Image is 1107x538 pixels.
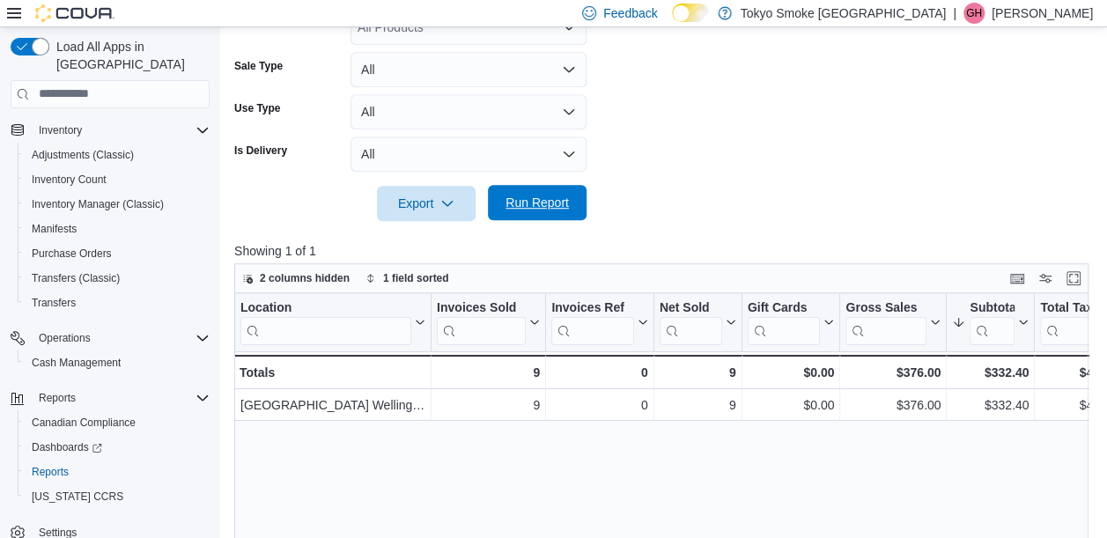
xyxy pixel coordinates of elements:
[25,243,210,264] span: Purchase Orders
[660,299,736,344] button: Net Sold
[25,486,130,507] a: [US_STATE] CCRS
[260,271,350,285] span: 2 columns hidden
[18,291,217,315] button: Transfers
[672,4,709,22] input: Dark Mode
[32,387,83,409] button: Reports
[25,461,210,483] span: Reports
[562,20,576,34] button: Open list of options
[32,173,107,187] span: Inventory Count
[25,194,171,215] a: Inventory Manager (Classic)
[32,148,134,162] span: Adjustments (Classic)
[32,328,210,349] span: Operations
[4,386,217,410] button: Reports
[952,394,1029,416] div: $332.40
[25,486,210,507] span: Washington CCRS
[234,59,283,73] label: Sale Type
[437,299,540,344] button: Invoices Sold
[35,4,114,22] img: Cova
[18,241,217,266] button: Purchase Orders
[18,167,217,192] button: Inventory Count
[32,247,112,261] span: Purchase Orders
[32,387,210,409] span: Reports
[952,362,1029,383] div: $332.40
[32,490,123,504] span: [US_STATE] CCRS
[383,271,449,285] span: 1 field sorted
[25,268,210,289] span: Transfers (Classic)
[506,194,569,211] span: Run Report
[240,299,425,344] button: Location
[1040,299,1103,344] div: Total Tax
[845,299,941,344] button: Gross Sales
[49,38,210,73] span: Load All Apps in [GEOGRAPHIC_DATA]
[18,217,217,241] button: Manifests
[551,299,633,316] div: Invoices Ref
[660,299,722,344] div: Net Sold
[1007,268,1028,289] button: Keyboard shortcuts
[351,94,587,129] button: All
[18,192,217,217] button: Inventory Manager (Classic)
[992,3,1093,24] p: [PERSON_NAME]
[953,3,956,24] p: |
[18,350,217,375] button: Cash Management
[963,3,985,24] div: Geoff Hudson
[39,123,82,137] span: Inventory
[18,484,217,509] button: [US_STATE] CCRS
[952,299,1029,344] button: Subtotal
[32,465,69,479] span: Reports
[32,271,120,285] span: Transfers (Classic)
[234,242,1097,260] p: Showing 1 of 1
[358,268,456,289] button: 1 field sorted
[966,3,982,24] span: GH
[387,186,465,221] span: Export
[25,194,210,215] span: Inventory Manager (Classic)
[25,352,210,373] span: Cash Management
[240,394,425,416] div: [GEOGRAPHIC_DATA] Wellington Corners
[235,268,357,289] button: 2 columns hidden
[4,326,217,350] button: Operations
[672,22,673,23] span: Dark Mode
[551,362,647,383] div: 0
[25,437,109,458] a: Dashboards
[845,362,941,383] div: $376.00
[25,292,210,313] span: Transfers
[1035,268,1056,289] button: Display options
[18,266,217,291] button: Transfers (Classic)
[488,185,587,220] button: Run Report
[25,461,76,483] a: Reports
[351,52,587,87] button: All
[25,268,127,289] a: Transfers (Classic)
[1040,299,1103,316] div: Total Tax
[660,299,722,316] div: Net Sold
[25,412,210,433] span: Canadian Compliance
[25,243,119,264] a: Purchase Orders
[240,299,411,344] div: Location
[32,120,210,141] span: Inventory
[32,120,89,141] button: Inventory
[748,394,835,416] div: $0.00
[25,218,210,240] span: Manifests
[25,437,210,458] span: Dashboards
[551,299,647,344] button: Invoices Ref
[4,118,217,143] button: Inventory
[660,394,736,416] div: 9
[39,391,76,405] span: Reports
[551,394,647,416] div: 0
[603,4,657,22] span: Feedback
[32,296,76,310] span: Transfers
[18,410,217,435] button: Canadian Compliance
[234,101,280,115] label: Use Type
[970,299,1015,344] div: Subtotal
[845,299,926,344] div: Gross Sales
[18,460,217,484] button: Reports
[437,394,540,416] div: 9
[748,299,821,344] div: Gift Card Sales
[32,440,102,454] span: Dashboards
[351,136,587,172] button: All
[437,362,540,383] div: 9
[1063,268,1084,289] button: Enter fullscreen
[25,169,210,190] span: Inventory Count
[741,3,947,24] p: Tokyo Smoke [GEOGRAPHIC_DATA]
[18,435,217,460] a: Dashboards
[32,416,136,430] span: Canadian Compliance
[240,362,425,383] div: Totals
